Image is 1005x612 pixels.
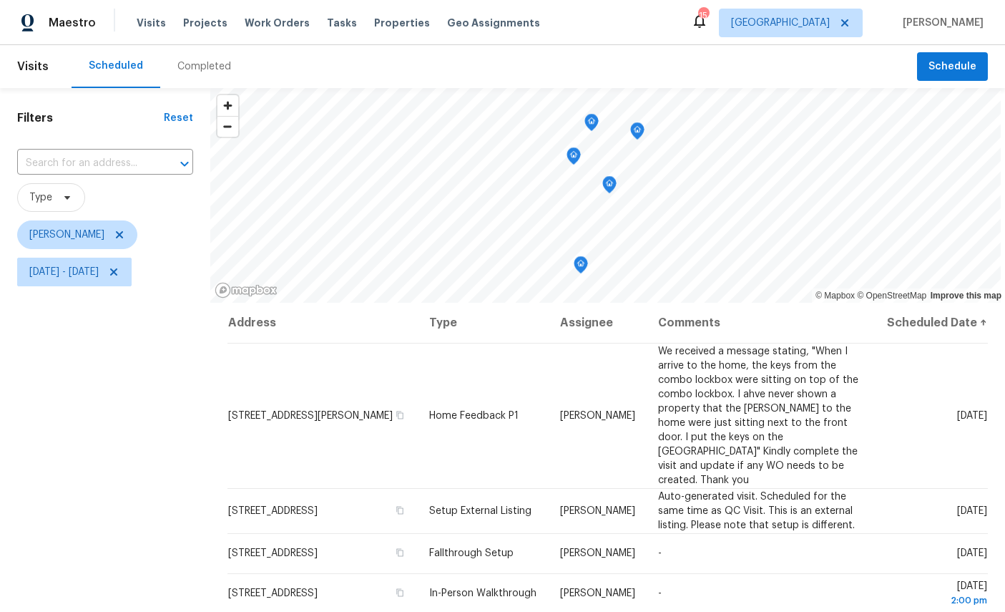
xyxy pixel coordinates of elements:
span: [PERSON_NAME] [560,548,635,558]
button: Zoom out [217,116,238,137]
canvas: Map [210,88,1001,303]
span: Type [29,190,52,205]
span: [STREET_ADDRESS] [228,548,318,558]
span: [STREET_ADDRESS][PERSON_NAME] [228,411,393,421]
span: Visits [17,51,49,82]
div: Map marker [584,114,599,136]
span: Zoom out [217,117,238,137]
div: Scheduled [89,59,143,73]
span: [PERSON_NAME] [560,588,635,598]
div: Map marker [574,256,588,278]
th: Scheduled Date ↑ [875,303,988,343]
div: Map marker [602,176,617,198]
div: 2:00 pm [886,593,987,608]
span: Projects [183,16,227,30]
button: Copy Address [393,504,406,517]
button: Copy Address [393,546,406,559]
span: - [658,588,662,598]
span: [PERSON_NAME] [897,16,984,30]
span: [STREET_ADDRESS] [228,588,318,598]
button: Open [175,154,195,174]
div: 15 [698,9,708,23]
span: [DATE] [957,411,987,421]
th: Address [227,303,418,343]
span: Maestro [49,16,96,30]
span: We received a message stating, "When I arrive to the home, the keys from the combo lockbox were s... [658,346,858,485]
h1: Filters [17,111,164,125]
span: In-Person Walkthrough [429,588,536,598]
span: Visits [137,16,166,30]
button: Copy Address [393,409,406,422]
span: - [658,548,662,558]
span: Setup External Listing [429,506,531,516]
span: [PERSON_NAME] [560,411,635,421]
span: Geo Assignments [447,16,540,30]
span: [PERSON_NAME] [560,506,635,516]
div: Map marker [630,122,644,145]
a: OpenStreetMap [857,291,926,301]
span: Fallthrough Setup [429,548,514,558]
span: [DATE] - [DATE] [29,265,99,279]
div: Map marker [567,147,581,170]
button: Copy Address [393,586,406,599]
span: [DATE] [886,581,987,608]
span: Work Orders [245,16,310,30]
input: Search for an address... [17,152,153,175]
a: Mapbox homepage [215,282,278,298]
span: [DATE] [957,506,987,516]
span: Home Feedback P1 [429,411,519,421]
th: Type [418,303,549,343]
span: Properties [374,16,430,30]
a: Mapbox [815,291,855,301]
div: Completed [177,59,231,74]
span: Schedule [928,58,976,76]
th: Assignee [549,303,647,343]
div: Reset [164,111,193,125]
span: Tasks [327,18,357,28]
span: [GEOGRAPHIC_DATA] [731,16,830,30]
button: Schedule [917,52,988,82]
span: [DATE] [957,548,987,558]
button: Zoom in [217,95,238,116]
span: [STREET_ADDRESS] [228,506,318,516]
a: Improve this map [931,291,1001,301]
th: Comments [647,303,875,343]
span: Auto-generated visit. Scheduled for the same time as QC Visit. This is an external listing. Pleas... [658,492,855,530]
span: [PERSON_NAME] [29,228,104,242]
